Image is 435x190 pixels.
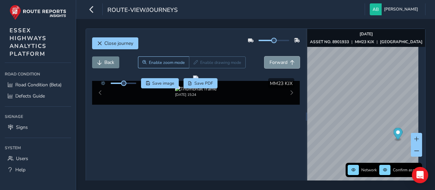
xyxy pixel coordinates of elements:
[141,78,179,88] button: Save
[5,153,71,164] a: Users
[270,80,293,87] span: MM23 KJX
[412,167,428,183] div: Open Intercom Messenger
[184,78,218,88] button: PDF
[370,3,420,15] button: [PERSON_NAME]
[5,111,71,122] div: Signage
[269,59,288,66] span: Forward
[361,167,377,173] span: Network
[5,122,71,133] a: Signs
[175,92,216,97] div: [DATE] 15:24
[138,56,189,68] button: Zoom
[149,60,185,65] span: Enable zoom mode
[15,167,25,173] span: Help
[5,79,71,90] a: Road Condition (Beta)
[104,59,114,66] span: Back
[360,31,373,37] strong: [DATE]
[370,3,382,15] img: diamond-layout
[5,90,71,102] a: Defects Guide
[194,81,213,86] span: Save PDF
[152,81,174,86] span: Save image
[16,155,28,162] span: Users
[310,39,422,45] div: | |
[264,56,300,68] button: Forward
[104,40,133,47] span: Close journey
[384,3,418,15] span: [PERSON_NAME]
[92,56,119,68] button: Back
[393,167,420,173] span: Confirm assets
[16,124,28,131] span: Signs
[380,39,422,45] strong: [GEOGRAPHIC_DATA]
[175,86,216,92] img: Thumbnail frame
[107,6,178,15] span: route-view/journeys
[92,37,138,49] button: Close journey
[5,69,71,79] div: Road Condition
[310,39,349,45] strong: ASSET NO. 8901933
[5,164,71,175] a: Help
[15,93,45,99] span: Defects Guide
[393,128,402,142] div: Map marker
[5,143,71,153] div: System
[10,27,47,58] span: ESSEX HIGHWAYS ANALYTICS PLATFORM
[15,82,62,88] span: Road Condition (Beta)
[10,5,66,20] img: rr logo
[355,39,374,45] strong: MM23 KJX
